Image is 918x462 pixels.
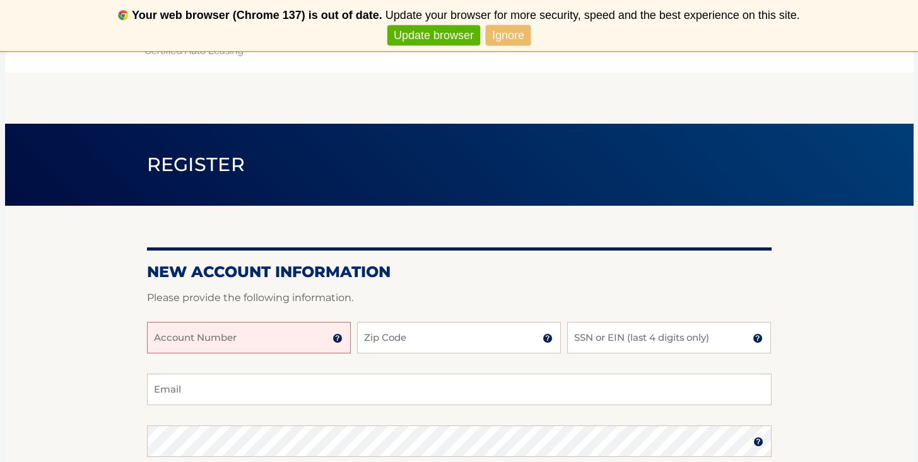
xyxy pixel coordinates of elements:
img: tooltip.svg [332,333,343,343]
a: Update browser [387,25,480,46]
input: SSN or EIN (last 4 digits only) [567,322,771,353]
a: Ignore [486,25,531,46]
input: Zip Code [357,322,561,353]
p: Please provide the following information. [147,289,772,307]
input: Email [147,374,772,405]
img: tooltip.svg [753,333,763,343]
span: Register [147,153,245,176]
b: Your web browser (Chrome 137) is out of date. [132,9,382,21]
span: Update your browser for more security, speed and the best experience on this site. [385,9,800,21]
img: tooltip.svg [753,437,763,447]
input: Account Number [147,322,351,353]
img: tooltip.svg [543,333,553,343]
h2: New Account Information [147,263,772,281]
